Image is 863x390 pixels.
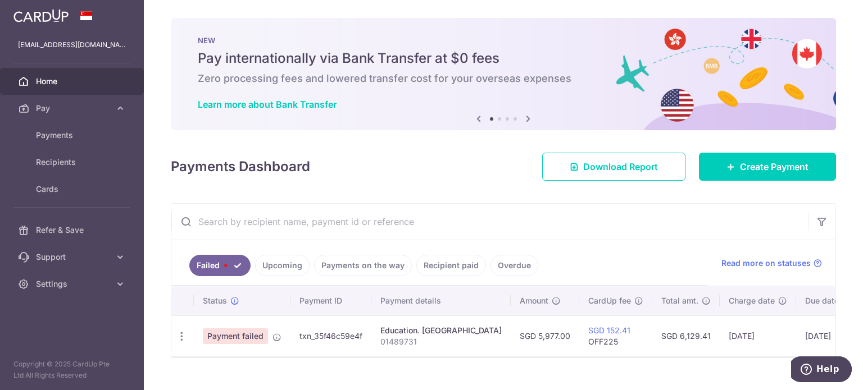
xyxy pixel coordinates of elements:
a: Recipient paid [416,255,486,276]
span: Help [25,8,48,18]
h6: Zero processing fees and lowered transfer cost for your overseas expenses [198,72,809,85]
img: Bank transfer banner [171,18,836,130]
a: Failed [189,255,251,276]
span: Settings [36,278,110,290]
span: Create Payment [740,160,809,173]
a: SGD 152.41 [588,325,630,335]
span: Support [36,251,110,263]
span: Status [203,295,227,306]
p: 01489731 [380,336,502,347]
td: txn_35f46c59e4f [290,315,371,356]
span: Payment failed [203,328,268,344]
span: Charge date [729,295,775,306]
p: NEW [198,36,809,45]
span: Read more on statuses [721,258,811,269]
iframe: Opens a widget where you can find more information [791,356,852,384]
input: Search by recipient name, payment id or reference [171,204,809,240]
span: Pay [36,103,110,114]
td: SGD 6,129.41 [652,315,720,356]
a: Payments on the way [314,255,412,276]
span: Amount [520,295,548,306]
a: Overdue [490,255,538,276]
div: Education. [GEOGRAPHIC_DATA] [380,325,502,336]
span: Recipients [36,157,110,168]
th: Payment details [371,286,511,315]
span: Payments [36,130,110,141]
td: OFF225 [579,315,652,356]
span: Home [36,76,110,87]
p: [EMAIL_ADDRESS][DOMAIN_NAME] [18,39,126,51]
td: [DATE] [720,315,796,356]
a: Download Report [542,153,685,181]
a: Create Payment [699,153,836,181]
img: CardUp [13,9,69,22]
th: Payment ID [290,286,371,315]
span: Cards [36,183,110,195]
span: Refer & Save [36,224,110,236]
span: Due date [805,295,839,306]
h5: Pay internationally via Bank Transfer at $0 fees [198,49,809,67]
td: [DATE] [796,315,860,356]
a: Learn more about Bank Transfer [198,99,337,110]
span: Download Report [583,160,658,173]
h4: Payments Dashboard [171,157,310,177]
a: Read more on statuses [721,258,822,269]
a: Upcoming [255,255,310,276]
span: CardUp fee [588,295,631,306]
td: SGD 5,977.00 [511,315,579,356]
span: Total amt. [661,295,698,306]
